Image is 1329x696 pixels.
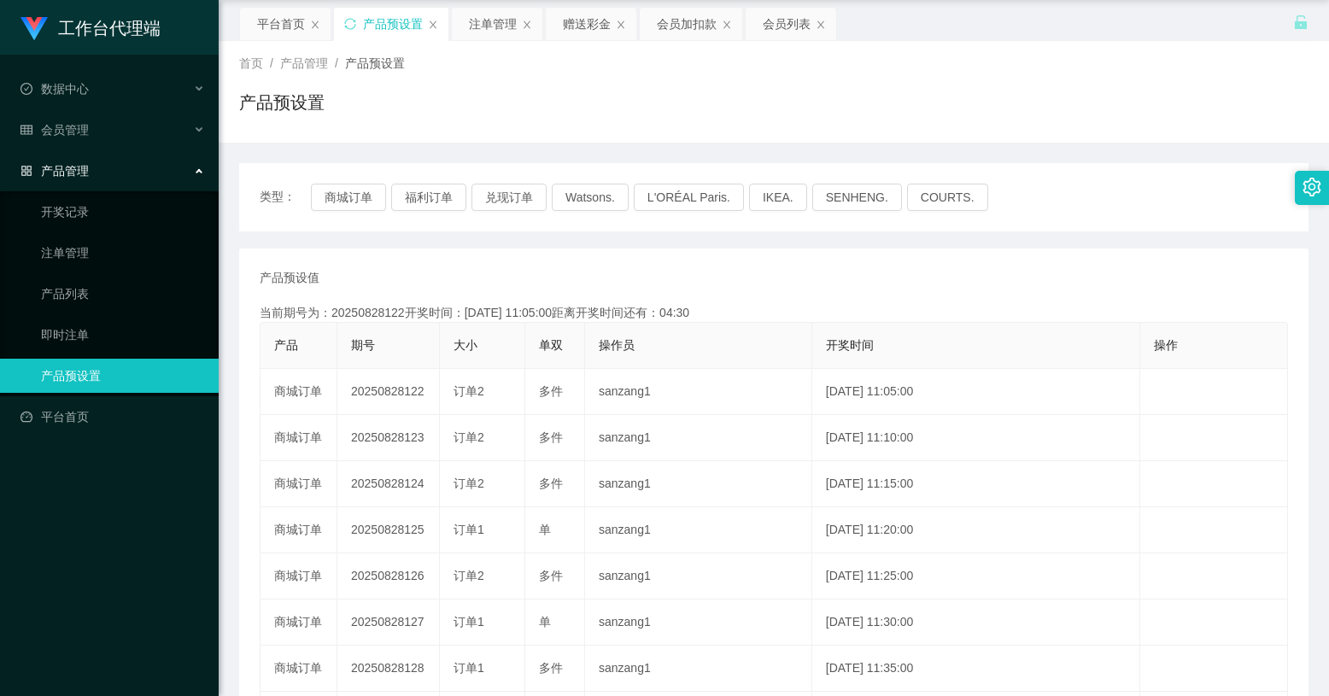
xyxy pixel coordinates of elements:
span: 多件 [539,384,563,398]
span: 大小 [454,338,477,352]
span: 数据中心 [20,82,89,96]
span: 订单1 [454,661,484,675]
a: 工作台代理端 [20,20,161,34]
td: [DATE] 11:25:00 [812,553,1140,599]
span: 多件 [539,661,563,675]
a: 产品列表 [41,277,205,311]
h1: 产品预设置 [239,90,325,115]
span: / [335,56,338,70]
span: 单 [539,615,551,629]
span: 多件 [539,569,563,582]
div: 赠送彩金 [563,8,611,40]
div: 会员加扣款 [657,8,717,40]
span: 多件 [539,477,563,490]
td: [DATE] 11:20:00 [812,507,1140,553]
td: 商城订单 [261,369,337,415]
td: 商城订单 [261,415,337,461]
td: sanzang1 [585,553,812,599]
td: 20250828124 [337,461,440,507]
span: 产品管理 [280,56,328,70]
span: 操作员 [599,338,635,352]
td: 20250828126 [337,553,440,599]
i: 图标: sync [344,18,356,30]
a: 注单管理 [41,236,205,270]
span: 操作 [1154,338,1178,352]
td: 商城订单 [261,646,337,692]
button: IKEA. [749,184,807,211]
img: logo.9652507e.png [20,17,48,41]
i: 图标: check-circle-o [20,83,32,95]
i: 图标: close [616,20,626,30]
a: 即时注单 [41,318,205,352]
div: 注单管理 [469,8,517,40]
td: sanzang1 [585,415,812,461]
i: 图标: close [428,20,438,30]
td: sanzang1 [585,461,812,507]
i: 图标: table [20,124,32,136]
span: 单 [539,523,551,536]
td: sanzang1 [585,646,812,692]
span: 订单2 [454,384,484,398]
span: 订单2 [454,569,484,582]
button: 福利订单 [391,184,466,211]
td: [DATE] 11:10:00 [812,415,1140,461]
div: 当前期号为：20250828122开奖时间：[DATE] 11:05:00距离开奖时间还有：04:30 [260,304,1288,322]
span: / [270,56,273,70]
button: 兑现订单 [471,184,547,211]
a: 图标: dashboard平台首页 [20,400,205,434]
button: 商城订单 [311,184,386,211]
span: 会员管理 [20,123,89,137]
td: [DATE] 11:05:00 [812,369,1140,415]
a: 产品预设置 [41,359,205,393]
td: 20250828123 [337,415,440,461]
td: 20250828125 [337,507,440,553]
td: [DATE] 11:15:00 [812,461,1140,507]
a: 开奖记录 [41,195,205,229]
span: 订单2 [454,477,484,490]
td: 20250828128 [337,646,440,692]
span: 类型： [260,184,311,211]
h1: 工作台代理端 [58,1,161,56]
i: 图标: close [310,20,320,30]
span: 单双 [539,338,563,352]
button: Watsons. [552,184,629,211]
td: 20250828122 [337,369,440,415]
span: 开奖时间 [826,338,874,352]
span: 多件 [539,430,563,444]
span: 产品预设值 [260,269,319,287]
span: 产品管理 [20,164,89,178]
span: 订单1 [454,615,484,629]
td: 商城订单 [261,461,337,507]
span: 首页 [239,56,263,70]
span: 订单2 [454,430,484,444]
span: 订单1 [454,523,484,536]
i: 图标: appstore-o [20,165,32,177]
div: 会员列表 [763,8,811,40]
span: 产品预设置 [345,56,405,70]
i: 图标: unlock [1293,15,1309,30]
td: 商城订单 [261,553,337,599]
i: 图标: close [522,20,532,30]
td: 商城订单 [261,507,337,553]
i: 图标: close [722,20,732,30]
button: L'ORÉAL Paris. [634,184,744,211]
i: 图标: close [816,20,826,30]
button: SENHENG. [812,184,902,211]
td: 商城订单 [261,599,337,646]
div: 平台首页 [257,8,305,40]
td: sanzang1 [585,369,812,415]
button: COURTS. [907,184,988,211]
td: sanzang1 [585,599,812,646]
div: 产品预设置 [363,8,423,40]
i: 图标: setting [1303,178,1321,196]
span: 产品 [274,338,298,352]
td: [DATE] 11:35:00 [812,646,1140,692]
td: 20250828127 [337,599,440,646]
span: 期号 [351,338,375,352]
td: sanzang1 [585,507,812,553]
td: [DATE] 11:30:00 [812,599,1140,646]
